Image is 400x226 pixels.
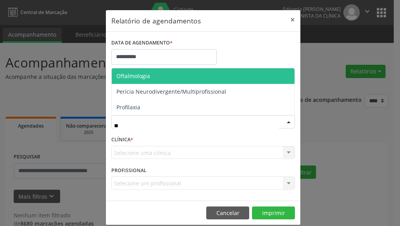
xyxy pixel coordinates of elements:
[116,103,140,111] span: Profilaxia
[252,206,295,220] button: Imprimir
[285,10,300,29] button: Close
[111,134,133,146] label: CLÍNICA
[111,164,146,176] label: PROFISSIONAL
[206,206,249,220] button: Cancelar
[116,72,150,80] span: Oftalmologia
[116,88,226,95] span: Perícia Neurodivergente/Multiprofissional
[111,16,201,26] h5: Relatório de agendamentos
[111,37,173,49] label: DATA DE AGENDAMENTO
